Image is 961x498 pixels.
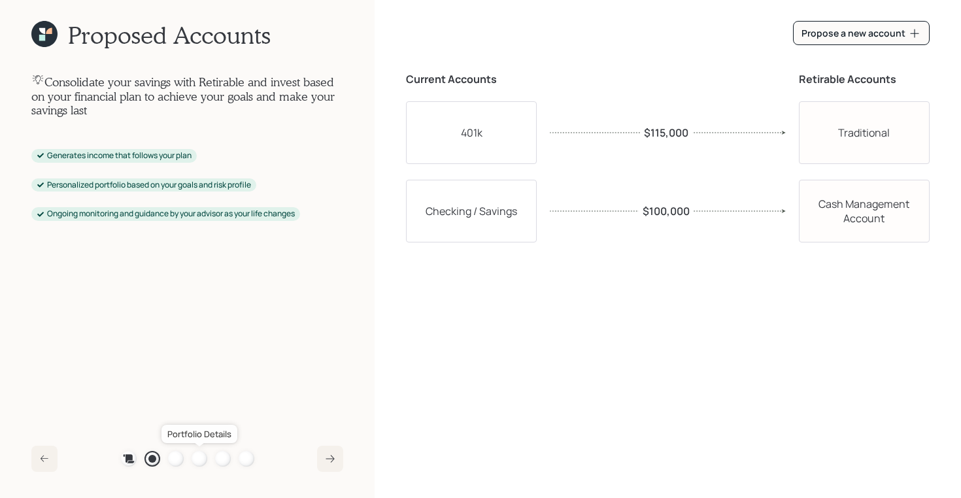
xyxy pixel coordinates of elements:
h1: Proposed Accounts [68,21,271,49]
div: Generates income that follows your plan [37,150,192,161]
div: Checking / Savings [406,180,537,242]
h4: Consolidate your savings with Retirable and invest based on your financial plan to achieve your g... [31,73,343,118]
div: Propose a new account [801,27,921,40]
div: 401k [406,101,537,164]
div: Ongoing monitoring and guidance by your advisor as your life changes [37,208,295,220]
label: $100,000 [643,204,690,218]
h5: Current Accounts [406,73,497,86]
div: Personalized portfolio based on your goals and risk profile [37,180,251,191]
div: Traditional [799,101,930,164]
button: Propose a new account [793,21,930,45]
div: Cash Management Account [799,180,930,242]
label: $115,000 [644,125,688,140]
h5: Retirable Accounts [799,73,896,86]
